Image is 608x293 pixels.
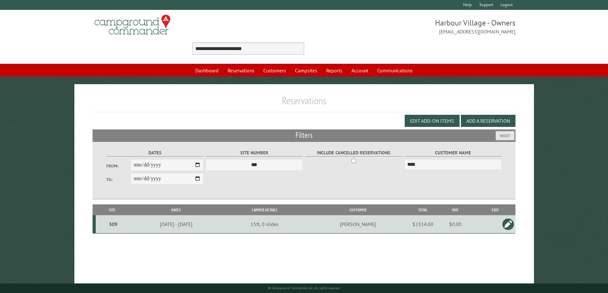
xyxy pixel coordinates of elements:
[348,64,372,77] a: Account
[106,177,131,183] label: To:
[259,64,290,77] a: Customers
[106,149,204,157] label: Dates
[373,64,417,77] a: Communications
[436,204,475,216] th: Due
[475,204,516,216] th: Edit
[93,94,516,112] h1: Reservations
[322,64,346,77] a: Reports
[461,115,515,127] button: Add a Reservation
[191,64,222,77] a: Dashboard
[130,221,222,227] div: [DATE] - [DATE]
[410,204,436,216] th: Total
[306,215,410,233] td: [PERSON_NAME]
[224,64,258,77] a: Reservations
[291,64,321,77] a: Campsites
[405,115,460,127] button: Edit Add-on Items
[305,149,402,157] label: Include Cancelled Reservations
[98,221,128,227] div: 309
[223,204,306,216] th: Camper Details
[410,215,436,233] td: $2314.00
[106,163,131,169] label: From:
[404,149,502,157] label: Customer Name
[304,18,516,35] span: Harbour Village - Owners [EMAIL_ADDRESS][DOMAIN_NAME]
[206,149,303,157] label: Site Number
[223,215,306,233] td: 15ft, 0 slides
[129,204,223,216] th: Dates
[96,204,129,216] th: Site
[268,286,340,290] small: © Campground Commander LLC. All rights reserved.
[93,12,172,37] img: Campground Commander
[93,129,516,142] h2: Filters
[436,215,475,233] td: $0.00
[496,131,514,140] button: Reset
[306,204,410,216] th: Customer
